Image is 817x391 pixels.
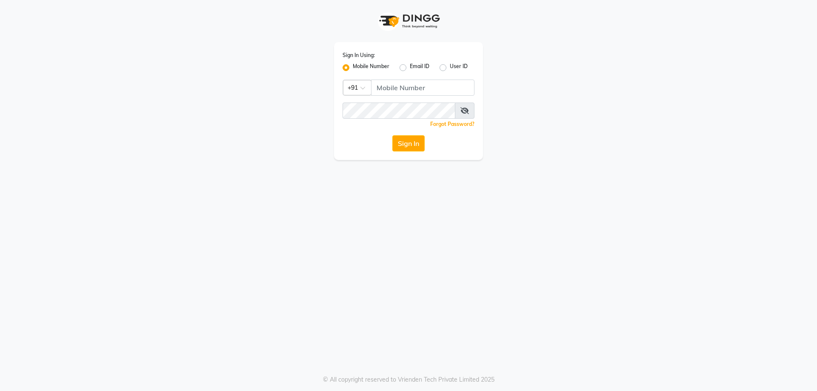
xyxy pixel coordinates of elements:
label: Email ID [410,63,429,73]
img: logo1.svg [374,9,443,34]
button: Sign In [392,135,425,151]
label: Mobile Number [353,63,389,73]
a: Forgot Password? [430,121,474,127]
label: User ID [450,63,468,73]
input: Username [343,103,455,119]
label: Sign In Using: [343,51,375,59]
input: Username [371,80,474,96]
